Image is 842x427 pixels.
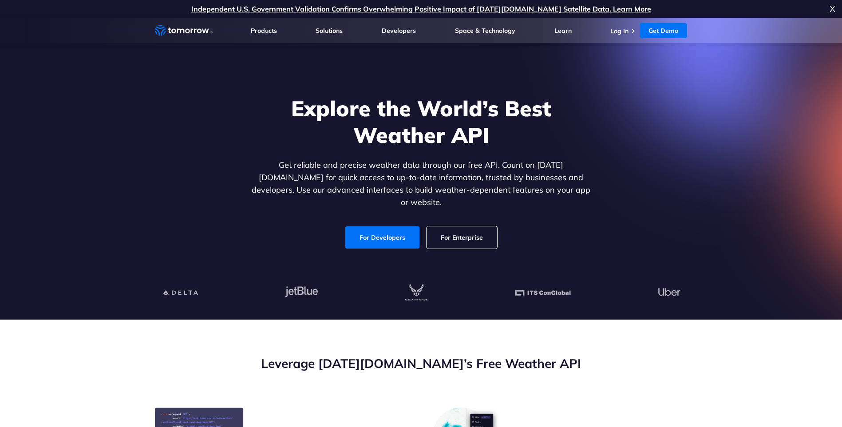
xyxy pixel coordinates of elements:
[191,4,651,13] a: Independent U.S. Government Validation Confirms Overwhelming Positive Impact of [DATE][DOMAIN_NAM...
[382,27,416,35] a: Developers
[640,23,687,38] a: Get Demo
[250,95,593,148] h1: Explore the World’s Best Weather API
[250,159,593,209] p: Get reliable and precise weather data through our free API. Count on [DATE][DOMAIN_NAME] for quic...
[427,226,497,249] a: For Enterprise
[155,355,688,372] h2: Leverage [DATE][DOMAIN_NAME]’s Free Weather API
[455,27,515,35] a: Space & Technology
[155,24,213,37] a: Home link
[316,27,343,35] a: Solutions
[610,27,629,35] a: Log In
[345,226,419,249] a: For Developers
[251,27,277,35] a: Products
[554,27,572,35] a: Learn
